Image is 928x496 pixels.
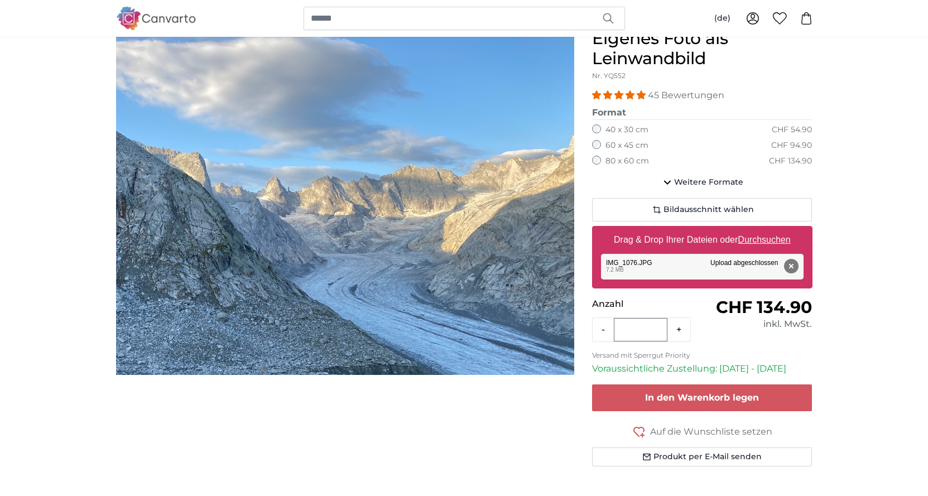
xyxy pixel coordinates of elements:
[650,425,772,439] span: Auf die Wunschliste setzen
[592,362,812,375] p: Voraussichtliche Zustellung: [DATE] - [DATE]
[702,317,812,331] div: inkl. MwSt.
[116,28,574,375] div: 1 of 1
[771,140,812,151] div: CHF 94.90
[593,319,614,341] button: -
[592,71,626,80] span: Nr. YQ552
[663,204,754,215] span: Bildausschnitt wählen
[769,156,812,167] div: CHF 134.90
[592,297,702,311] p: Anzahl
[648,90,724,100] span: 45 Bewertungen
[592,384,812,411] button: In den Warenkorb legen
[667,319,690,341] button: +
[116,28,574,375] img: personalised-canvas-print
[674,177,743,188] span: Weitere Formate
[592,447,812,466] button: Produkt per E-Mail senden
[592,351,812,360] p: Versand mit Sperrgut Priority
[716,297,812,317] span: CHF 134.90
[605,124,648,136] label: 40 x 30 cm
[592,171,812,194] button: Weitere Formate
[645,392,759,403] span: In den Warenkorb legen
[592,425,812,439] button: Auf die Wunschliste setzen
[772,124,812,136] div: CHF 54.90
[605,140,648,151] label: 60 x 45 cm
[592,28,812,69] h1: Eigenes Foto als Leinwandbild
[609,229,795,251] label: Drag & Drop Ihrer Dateien oder
[116,7,196,30] img: Canvarto
[605,156,649,167] label: 80 x 60 cm
[705,8,739,28] button: (de)
[592,90,648,100] span: 4.93 stars
[592,106,812,120] legend: Format
[592,198,812,221] button: Bildausschnitt wählen
[738,235,790,244] u: Durchsuchen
